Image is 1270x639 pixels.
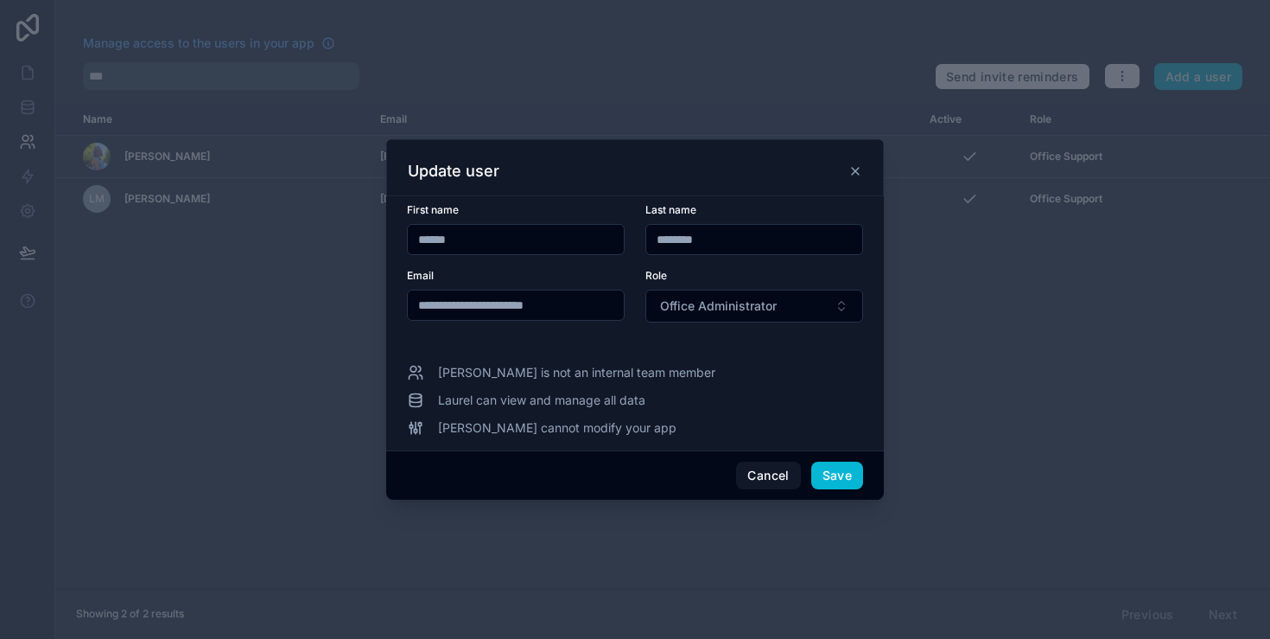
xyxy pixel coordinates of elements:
span: Laurel can view and manage all data [438,392,645,409]
span: [PERSON_NAME] cannot modify your app [438,419,676,437]
span: [PERSON_NAME] is not an internal team member [438,364,715,381]
span: Office Administrator [660,297,777,315]
button: Save [811,462,863,489]
span: Last name [645,203,696,216]
button: Cancel [736,462,800,489]
h3: Update user [408,161,499,182]
button: Select Button [645,290,863,323]
span: Email [407,269,434,282]
span: Role [645,269,667,282]
span: First name [407,203,459,216]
